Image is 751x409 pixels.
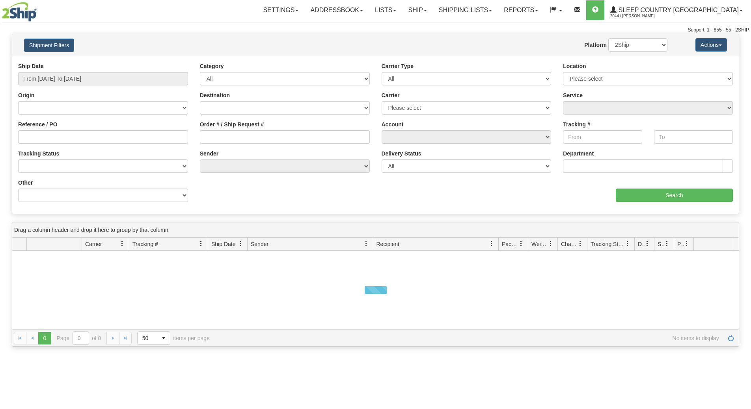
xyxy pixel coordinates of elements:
[18,120,58,128] label: Reference / PO
[12,222,739,238] div: grid grouping header
[638,240,645,248] span: Delivery Status
[132,240,158,248] span: Tracking #
[433,0,498,20] a: Shipping lists
[514,237,528,250] a: Packages filter column settings
[2,27,749,33] div: Support: 1 - 855 - 55 - 2SHIP
[382,91,400,99] label: Carrier
[85,240,102,248] span: Carrier
[38,332,51,344] span: Page 0
[660,237,674,250] a: Shipment Issues filter column settings
[544,237,557,250] a: Weight filter column settings
[2,2,37,22] img: logo2044.jpg
[194,237,208,250] a: Tracking # filter column settings
[137,331,210,345] span: items per page
[641,237,654,250] a: Delivery Status filter column settings
[654,130,733,144] input: To
[733,164,750,244] iframe: chat widget
[257,0,304,20] a: Settings
[24,39,74,52] button: Shipment Filters
[18,179,33,187] label: Other
[142,334,153,342] span: 50
[402,0,432,20] a: Ship
[658,240,664,248] span: Shipment Issues
[498,0,544,20] a: Reports
[531,240,548,248] span: Weight
[563,130,642,144] input: From
[574,237,587,250] a: Charge filter column settings
[677,240,684,248] span: Pickup Status
[617,7,739,13] span: Sleep Country [GEOGRAPHIC_DATA]
[234,237,247,250] a: Ship Date filter column settings
[157,332,170,344] span: select
[563,150,594,157] label: Department
[382,120,404,128] label: Account
[563,91,583,99] label: Service
[695,38,727,52] button: Actions
[725,332,737,344] a: Refresh
[200,91,230,99] label: Destination
[369,0,402,20] a: Lists
[502,240,518,248] span: Packages
[376,240,399,248] span: Recipient
[137,331,170,345] span: Page sizes drop down
[18,91,34,99] label: Origin
[591,240,625,248] span: Tracking Status
[200,120,264,128] label: Order # / Ship Request #
[680,237,693,250] a: Pickup Status filter column settings
[211,240,235,248] span: Ship Date
[251,240,268,248] span: Sender
[584,41,607,49] label: Platform
[561,240,578,248] span: Charge
[200,150,218,157] label: Sender
[382,62,414,70] label: Carrier Type
[57,331,101,345] span: Page of 0
[621,237,634,250] a: Tracking Status filter column settings
[563,62,586,70] label: Location
[616,189,733,202] input: Search
[382,150,421,157] label: Delivery Status
[18,150,59,157] label: Tracking Status
[116,237,129,250] a: Carrier filter column settings
[200,62,224,70] label: Category
[221,335,719,341] span: No items to display
[304,0,369,20] a: Addressbook
[360,237,373,250] a: Sender filter column settings
[18,62,44,70] label: Ship Date
[563,120,590,128] label: Tracking #
[610,12,669,20] span: 2044 / [PERSON_NAME]
[604,0,749,20] a: Sleep Country [GEOGRAPHIC_DATA] 2044 / [PERSON_NAME]
[485,237,498,250] a: Recipient filter column settings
